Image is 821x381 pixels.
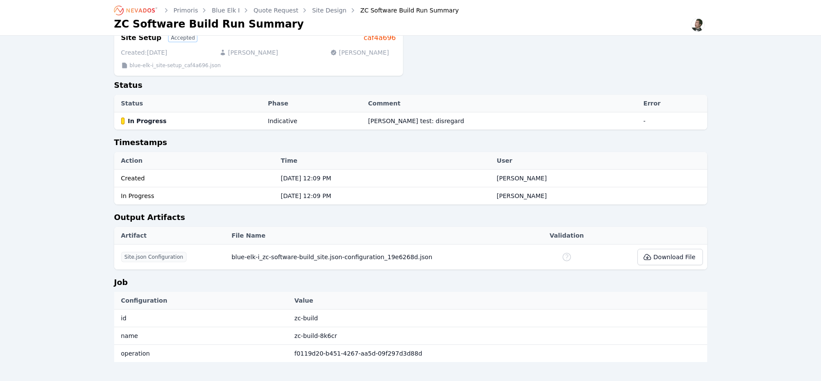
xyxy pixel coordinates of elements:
span: name [121,332,138,339]
button: Download File [637,249,702,265]
th: Validation [535,227,599,245]
img: Alex Kushner [691,18,705,32]
span: blue-elk-i_zc-software-build_site.json-configuration_19e6268d.json [231,254,432,260]
th: Comment [364,95,639,112]
h2: Job [114,276,707,292]
a: Site Design [312,6,347,15]
div: ZC Software Build Run Summary [348,6,459,15]
th: Status [114,95,264,112]
th: Time [277,152,493,170]
th: File Name [227,227,535,245]
a: Primoris [174,6,198,15]
td: zc-build-8k6cr [290,327,707,345]
a: Blue Elk I [212,6,240,15]
p: [PERSON_NAME] [219,48,278,57]
h3: Site Setup [121,33,162,43]
th: Phase [264,95,364,112]
th: User [493,152,707,170]
div: In Progress [121,192,272,200]
th: Error [639,95,707,112]
p: [PERSON_NAME] [330,48,389,57]
a: caf4a696 [364,33,396,43]
h2: Timestamps [114,136,707,152]
h2: Output Artifacts [114,211,707,227]
p: Created: [DATE] [121,48,167,57]
td: zc-build [290,310,707,327]
span: operation [121,350,150,357]
th: Value [290,292,707,310]
td: [DATE] 12:09 PM [277,187,493,205]
td: [DATE] 12:09 PM [277,170,493,187]
td: [PERSON_NAME] [493,187,707,205]
td: - [639,112,707,130]
span: In Progress [128,117,167,125]
a: Quote Request [253,6,298,15]
td: f0119d20-b451-4267-aa5d-09f297d3d88d [290,345,707,362]
h1: ZC Software Build Run Summary [114,17,304,31]
td: [PERSON_NAME] [493,170,707,187]
span: Site.json Configuration [121,252,187,262]
p: blue-elk-i_site-setup_caf4a696.json [130,62,221,69]
span: id [121,315,127,322]
div: Created [121,174,272,183]
div: Indicative [268,117,297,125]
div: No Schema [562,252,572,262]
th: Artifact [114,227,228,245]
td: [PERSON_NAME] test: disregard [364,112,639,130]
nav: Breadcrumb [114,3,459,17]
div: Accepted [168,34,197,42]
th: Action [114,152,277,170]
h2: Status [114,79,707,95]
th: Configuration [114,292,290,310]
